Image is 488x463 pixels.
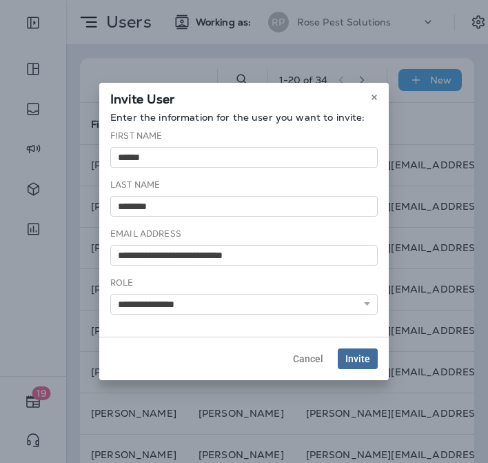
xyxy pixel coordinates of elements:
[110,228,181,239] label: Email Address
[99,83,389,112] div: Invite User
[285,348,331,369] button: Cancel
[345,354,370,364] span: Invite
[110,179,160,190] label: Last Name
[110,277,134,288] label: Role
[293,354,323,364] span: Cancel
[110,112,378,123] p: Enter the information for the user you want to invite:
[338,348,378,369] button: Invite
[110,130,162,141] label: First Name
